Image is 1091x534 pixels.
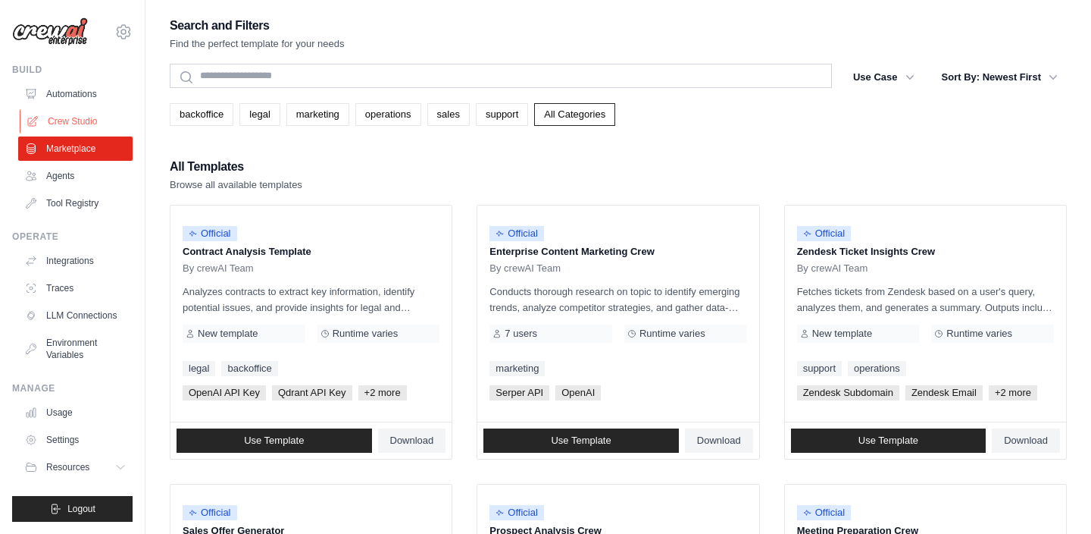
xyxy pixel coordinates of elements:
a: support [797,361,842,376]
a: backoffice [221,361,277,376]
button: Logout [12,496,133,522]
span: New template [812,328,872,340]
span: Resources [46,461,89,473]
a: backoffice [170,103,233,126]
span: +2 more [358,385,407,400]
div: Build [12,64,133,76]
a: marketing [489,361,545,376]
span: Download [390,435,434,447]
p: Enterprise Content Marketing Crew [489,244,746,259]
span: Download [1004,435,1048,447]
span: By crewAI Team [183,262,254,275]
span: New template [198,328,258,340]
div: Operate [12,231,133,243]
span: Zendesk Subdomain [797,385,899,400]
span: Zendesk Email [905,385,983,400]
a: marketing [286,103,349,126]
p: Zendesk Ticket Insights Crew [797,244,1054,259]
a: All Categories [534,103,615,126]
span: OpenAI [555,385,601,400]
span: Official [797,226,852,241]
h2: Search and Filters [170,15,345,36]
a: Use Template [177,429,372,453]
span: Runtime varies [946,328,1012,340]
p: Contract Analysis Template [183,244,439,259]
span: By crewAI Team [797,262,868,275]
a: LLM Connections [18,303,133,328]
span: Use Template [858,435,918,447]
a: Download [685,429,753,453]
span: Runtime varies [333,328,399,340]
span: OpenAI API Key [183,385,266,400]
a: Marketplace [18,137,133,161]
a: Crew Studio [20,109,134,133]
span: Official [489,226,544,241]
span: Use Template [551,435,611,447]
a: Automations [18,82,133,106]
a: Environment Variables [18,331,133,367]
p: Conducts thorough research on topic to identify emerging trends, analyze competitor strategies, a... [489,284,746,316]
span: Use Template [244,435,304,447]
a: Download [992,429,1060,453]
span: +2 more [989,385,1037,400]
span: Official [183,505,237,520]
a: Settings [18,428,133,452]
a: Use Template [791,429,986,453]
span: Official [489,505,544,520]
p: Find the perfect template for your needs [170,36,345,52]
a: Integrations [18,249,133,273]
span: Official [797,505,852,520]
span: Official [183,226,237,241]
button: Use Case [844,64,924,91]
h2: All Templates [170,156,302,177]
a: legal [183,361,215,376]
p: Fetches tickets from Zendesk based on a user's query, analyzes them, and generates a summary. Out... [797,284,1054,316]
a: legal [239,103,280,126]
div: Manage [12,382,133,394]
button: Resources [18,455,133,479]
span: Serper API [489,385,549,400]
img: Logo [12,17,88,46]
a: Usage [18,400,133,425]
span: 7 users [505,328,537,340]
span: By crewAI Team [489,262,561,275]
span: Logout [67,503,95,515]
a: support [476,103,528,126]
a: Download [378,429,446,453]
a: operations [848,361,906,376]
a: Use Template [483,429,679,453]
button: Sort By: Newest First [933,64,1067,91]
a: operations [355,103,421,126]
span: Qdrant API Key [272,385,352,400]
p: Analyzes contracts to extract key information, identify potential issues, and provide insights fo... [183,284,439,316]
span: Runtime varies [639,328,705,340]
a: Agents [18,164,133,188]
p: Browse all available templates [170,177,302,193]
a: Traces [18,276,133,300]
span: Download [697,435,741,447]
a: sales [427,103,470,126]
a: Tool Registry [18,191,133,215]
